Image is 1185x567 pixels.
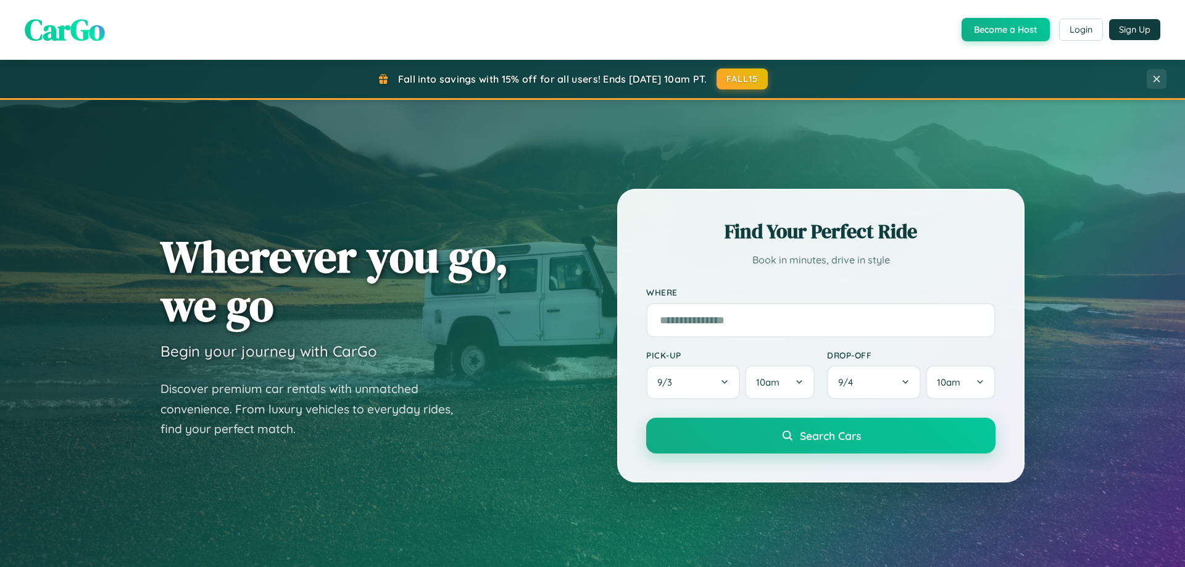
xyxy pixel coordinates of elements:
[646,365,740,399] button: 9/3
[827,350,996,360] label: Drop-off
[657,376,678,388] span: 9 / 3
[937,376,960,388] span: 10am
[756,376,780,388] span: 10am
[646,218,996,245] h2: Find Your Perfect Ride
[827,365,921,399] button: 9/4
[160,342,377,360] h3: Begin your journey with CarGo
[745,365,815,399] button: 10am
[717,68,768,89] button: FALL15
[962,18,1050,41] button: Become a Host
[646,350,815,360] label: Pick-up
[398,73,707,85] span: Fall into savings with 15% off for all users! Ends [DATE] 10am PT.
[646,251,996,269] p: Book in minutes, drive in style
[646,418,996,453] button: Search Cars
[160,379,469,439] p: Discover premium car rentals with unmatched convenience. From luxury vehicles to everyday rides, ...
[926,365,996,399] button: 10am
[800,429,861,442] span: Search Cars
[25,9,105,50] span: CarGo
[646,288,996,298] label: Where
[1059,19,1103,41] button: Login
[838,376,859,388] span: 9 / 4
[1109,19,1160,40] button: Sign Up
[160,232,509,329] h1: Wherever you go, we go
